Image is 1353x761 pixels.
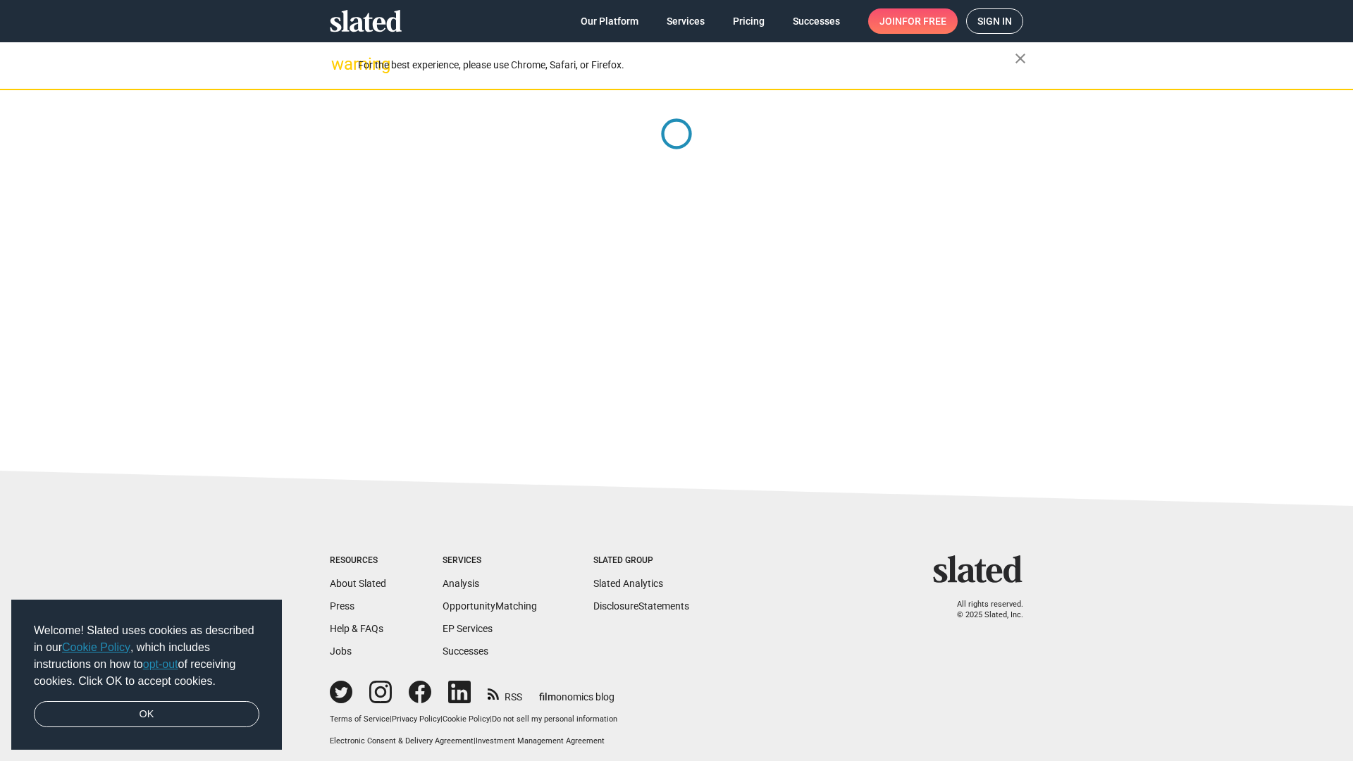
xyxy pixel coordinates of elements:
[569,8,650,34] a: Our Platform
[330,623,383,634] a: Help & FAQs
[722,8,776,34] a: Pricing
[331,56,348,73] mat-icon: warning
[330,555,386,567] div: Resources
[34,701,259,728] a: dismiss cookie message
[593,578,663,589] a: Slated Analytics
[476,736,605,745] a: Investment Management Agreement
[581,8,638,34] span: Our Platform
[330,736,474,745] a: Electronic Consent & Delivery Agreement
[443,555,537,567] div: Services
[1012,50,1029,67] mat-icon: close
[593,555,689,567] div: Slated Group
[490,714,492,724] span: |
[488,682,522,704] a: RSS
[966,8,1023,34] a: Sign in
[443,623,493,634] a: EP Services
[392,714,440,724] a: Privacy Policy
[330,578,386,589] a: About Slated
[474,736,476,745] span: |
[443,578,479,589] a: Analysis
[879,8,946,34] span: Join
[443,600,537,612] a: OpportunityMatching
[358,56,1015,75] div: For the best experience, please use Chrome, Safari, or Firefox.
[539,691,556,703] span: film
[539,679,614,704] a: filmonomics blog
[390,714,392,724] span: |
[34,622,259,690] span: Welcome! Slated uses cookies as described in our , which includes instructions on how to of recei...
[593,600,689,612] a: DisclosureStatements
[902,8,946,34] span: for free
[330,600,354,612] a: Press
[733,8,765,34] span: Pricing
[977,9,1012,33] span: Sign in
[868,8,958,34] a: Joinfor free
[143,658,178,670] a: opt-out
[781,8,851,34] a: Successes
[793,8,840,34] span: Successes
[62,641,130,653] a: Cookie Policy
[443,645,488,657] a: Successes
[11,600,282,750] div: cookieconsent
[492,714,617,725] button: Do not sell my personal information
[443,714,490,724] a: Cookie Policy
[942,600,1023,620] p: All rights reserved. © 2025 Slated, Inc.
[330,645,352,657] a: Jobs
[330,714,390,724] a: Terms of Service
[440,714,443,724] span: |
[667,8,705,34] span: Services
[655,8,716,34] a: Services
